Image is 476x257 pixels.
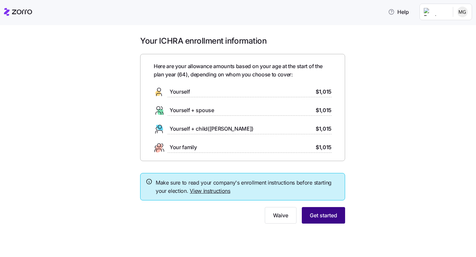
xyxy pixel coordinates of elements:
[316,106,332,114] span: $1,015
[316,88,332,96] span: $1,015
[383,5,414,19] button: Help
[302,207,345,224] button: Get started
[154,62,332,79] span: Here are your allowance amounts based on your age at the start of the plan year ( 64 ), depending...
[170,125,254,133] span: Yourself + child([PERSON_NAME])
[170,143,197,151] span: Your family
[316,125,332,133] span: $1,015
[140,36,345,46] h1: Your ICHRA enrollment information
[316,143,332,151] span: $1,015
[190,188,230,194] a: View instructions
[156,179,339,195] span: Make sure to read your company's enrollment instructions before starting your election.
[457,7,468,17] img: 817ef7e9758e22fb48c7b934eae1c326
[273,211,288,219] span: Waive
[265,207,297,224] button: Waive
[170,106,214,114] span: Yourself + spouse
[310,211,337,219] span: Get started
[424,8,448,16] img: Employer logo
[170,88,190,96] span: Yourself
[388,8,409,16] span: Help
